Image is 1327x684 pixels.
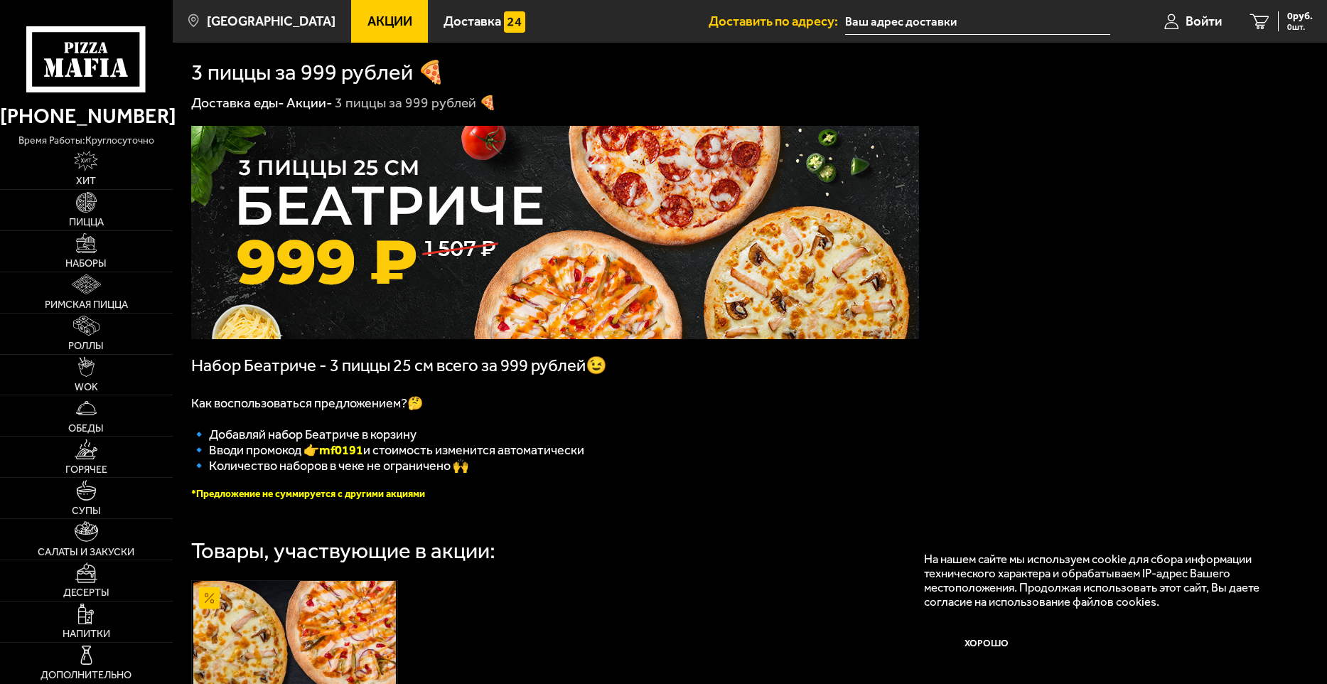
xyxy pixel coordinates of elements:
span: Десерты [63,588,109,598]
span: 🔹 Вводи промокод 👉 и стоимость изменится автоматически [191,442,584,458]
span: Акции [367,15,412,28]
input: Ваш адрес доставки [845,9,1110,35]
span: Напитки [63,629,110,639]
span: 🔹 Добавляй набор Беатриче в корзину [191,427,417,442]
span: 🔹 Количество наборов в чеке не ограничено 🙌 [191,458,468,474]
h1: 3 пиццы за 999 рублей 🍕 [191,61,445,83]
span: Супы [72,506,101,516]
span: Пицца [69,218,104,228]
button: Хорошо [924,622,1048,663]
span: Доставить по адресу: [709,15,845,28]
span: 0 шт. [1287,23,1313,31]
div: Товары, участвующие в акции: [191,540,495,562]
span: Войти [1186,15,1222,28]
div: 3 пиццы за 999 рублей 🍕 [335,94,496,112]
span: Как воспользоваться предложением?🤔 [191,395,423,411]
span: Римская пицца [45,300,128,310]
font: *Предложение не суммируется с другими акциями [191,488,425,500]
span: Хит [76,176,96,186]
span: Роллы [68,341,104,351]
img: 1024x1024 [191,126,919,339]
span: Доставка [444,15,501,28]
b: mf0191 [319,442,363,458]
span: 0 руб. [1287,11,1313,21]
img: Акционный [199,587,220,608]
span: Обеды [68,424,104,434]
span: Салаты и закуски [38,547,134,557]
span: Дополнительно [41,670,131,680]
a: Акции- [286,95,333,111]
span: [GEOGRAPHIC_DATA] [207,15,335,28]
span: WOK [75,383,98,392]
img: 15daf4d41897b9f0e9f617042186c801.svg [504,11,525,32]
span: Набор Беатриче - 3 пиццы 25 см всего за 999 рублей😉 [191,356,607,375]
span: Горячее [65,465,107,475]
a: Доставка еды- [191,95,284,111]
span: Наборы [65,259,107,269]
p: На нашем сайте мы используем cookie для сбора информации технического характера и обрабатываем IP... [924,552,1286,609]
